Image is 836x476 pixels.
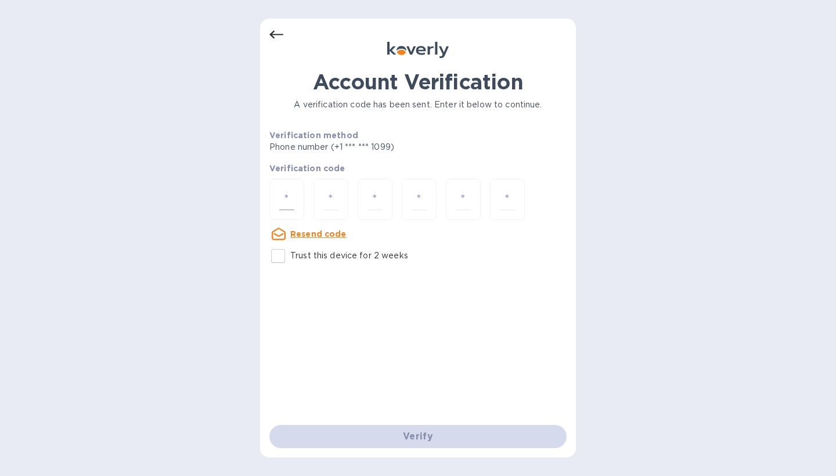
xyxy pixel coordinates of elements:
[269,70,567,94] h1: Account Verification
[290,229,347,239] u: Resend code
[290,250,408,262] p: Trust this device for 2 weeks
[269,99,567,111] p: A verification code has been sent. Enter it below to continue.
[269,163,567,174] p: Verification code
[269,141,483,153] p: Phone number (+1 *** *** 1099)
[269,131,358,140] b: Verification method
